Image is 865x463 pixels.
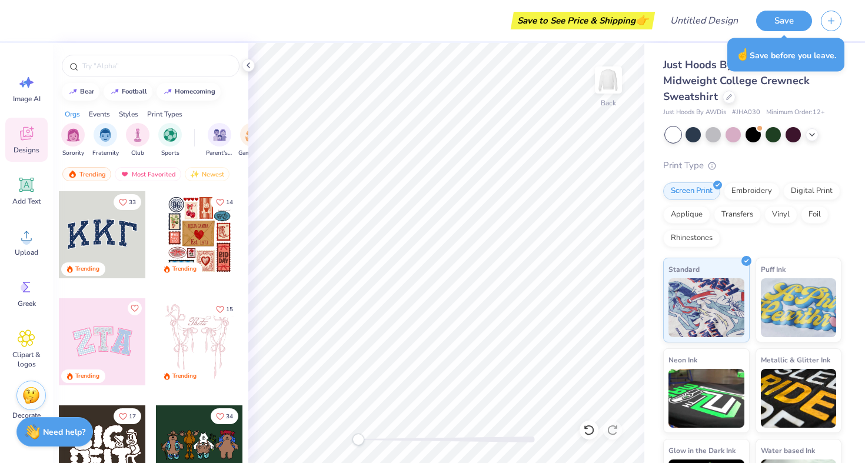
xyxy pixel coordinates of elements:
[92,149,119,158] span: Fraternity
[213,128,227,142] img: Parent's Weekend Image
[727,38,844,72] div: Save before you leave.
[597,68,620,92] img: Back
[761,369,837,428] img: Metallic & Glitter Ink
[226,414,233,419] span: 34
[761,354,830,366] span: Metallic & Glitter Ink
[668,369,744,428] img: Neon Ink
[7,350,46,369] span: Clipart & logos
[663,229,720,247] div: Rhinestones
[114,194,141,210] button: Like
[206,123,233,158] button: filter button
[783,182,840,200] div: Digital Print
[161,149,179,158] span: Sports
[661,9,747,32] input: Untitled Design
[724,182,780,200] div: Embroidery
[99,128,112,142] img: Fraternity Image
[732,108,760,118] span: # JHA030
[761,263,786,275] span: Puff Ink
[736,47,750,62] span: ☝️
[81,60,232,72] input: Try "Alpha"
[761,278,837,337] img: Puff Ink
[668,263,700,275] span: Standard
[601,98,616,108] div: Back
[119,109,138,119] div: Styles
[714,206,761,224] div: Transfers
[14,145,39,155] span: Designs
[663,182,720,200] div: Screen Print
[89,109,110,119] div: Events
[226,199,233,205] span: 14
[75,372,99,381] div: Trending
[65,109,80,119] div: Orgs
[238,123,265,158] div: filter for Game Day
[190,170,199,178] img: newest.gif
[158,123,182,158] div: filter for Sports
[126,123,149,158] div: filter for Club
[115,167,181,181] div: Most Favorited
[13,94,41,104] span: Image AI
[110,88,119,95] img: trend_line.gif
[226,307,233,312] span: 15
[764,206,797,224] div: Vinyl
[114,408,141,424] button: Like
[92,123,119,158] button: filter button
[238,123,265,158] button: filter button
[62,149,84,158] span: Sorority
[668,444,736,457] span: Glow in the Dark Ink
[122,88,147,95] div: football
[12,411,41,420] span: Decorate
[147,109,182,119] div: Print Types
[756,11,812,31] button: Save
[120,170,129,178] img: most_fav.gif
[18,299,36,308] span: Greek
[636,13,648,27] span: 👉
[62,167,111,181] div: Trending
[157,83,221,101] button: homecoming
[172,265,197,274] div: Trending
[206,149,233,158] span: Parent's Weekend
[61,123,85,158] div: filter for Sorority
[663,58,829,104] span: Just Hoods By Awdis Adult 80/20 Midweight College Crewneck Sweatshirt
[668,278,744,337] img: Standard
[175,88,215,95] div: homecoming
[761,444,815,457] span: Water based Ink
[129,414,136,419] span: 17
[211,194,238,210] button: Like
[163,88,172,95] img: trend_line.gif
[104,83,152,101] button: football
[62,83,99,101] button: bear
[66,128,80,142] img: Sorority Image
[164,128,177,142] img: Sports Image
[172,372,197,381] div: Trending
[206,123,233,158] div: filter for Parent's Weekend
[12,196,41,206] span: Add Text
[211,408,238,424] button: Like
[514,12,652,29] div: Save to See Price & Shipping
[185,167,229,181] div: Newest
[68,170,77,178] img: trending.gif
[663,108,726,118] span: Just Hoods By AWDis
[766,108,825,118] span: Minimum Order: 12 +
[668,354,697,366] span: Neon Ink
[129,199,136,205] span: 33
[245,128,259,142] img: Game Day Image
[238,149,265,158] span: Game Day
[352,434,364,445] div: Accessibility label
[61,123,85,158] button: filter button
[131,149,144,158] span: Club
[131,128,144,142] img: Club Image
[128,301,142,315] button: Like
[801,206,829,224] div: Foil
[211,301,238,317] button: Like
[68,88,78,95] img: trend_line.gif
[126,123,149,158] button: filter button
[43,427,85,438] strong: Need help?
[80,88,94,95] div: bear
[92,123,119,158] div: filter for Fraternity
[158,123,182,158] button: filter button
[663,206,710,224] div: Applique
[75,265,99,274] div: Trending
[15,248,38,257] span: Upload
[663,159,841,172] div: Print Type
